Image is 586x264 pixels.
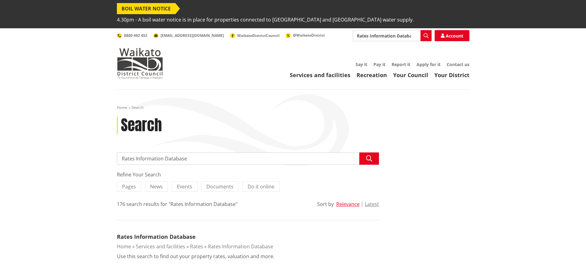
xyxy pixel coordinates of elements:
[206,183,233,190] span: Documents
[153,33,224,38] a: [EMAIL_ADDRESS][DOMAIN_NAME]
[392,61,410,67] a: Report it
[317,200,334,208] div: Sort by
[117,14,414,25] span: 4.30pm - A boil water notice is in place for properties connected to [GEOGRAPHIC_DATA] and [GEOGR...
[117,200,237,208] div: 176 search results for "Rates Information Database"
[117,233,196,240] a: Rates Information Database
[208,243,273,250] a: Rates Information Database
[122,183,136,190] span: Pages
[117,253,274,260] p: Use this search to find out your property rates, valuation and more.
[237,33,280,38] span: WaikatoDistrictCouncil
[150,183,163,190] span: News
[121,116,162,134] h1: Search
[117,105,469,110] nav: breadcrumb
[447,61,469,67] a: Contact us
[117,152,379,165] input: Search input
[117,33,147,38] a: 0800 492 452
[293,33,325,38] span: @WaikatoDistrict
[356,61,367,67] a: Say it
[161,33,224,38] span: [EMAIL_ADDRESS][DOMAIN_NAME]
[286,33,325,38] a: @WaikatoDistrict
[230,33,280,38] a: WaikatoDistrictCouncil
[117,171,379,178] div: Refine Your Search
[353,30,432,41] input: Search input
[136,243,185,250] a: Services and facilities
[365,201,379,207] button: Latest
[373,61,385,67] a: Pay it
[434,71,469,79] a: Your District
[117,3,175,14] span: BOIL WATER NOTICE
[435,30,469,41] a: Account
[124,33,147,38] span: 0800 492 452
[117,243,131,250] a: Home
[190,243,203,250] a: Rates
[117,48,163,79] img: Waikato District Council - Te Kaunihera aa Takiwaa o Waikato
[357,71,387,79] a: Recreation
[417,61,440,67] a: Apply for it
[393,71,428,79] a: Your Council
[117,105,127,110] a: Home
[132,105,144,110] span: Search
[336,201,360,207] button: Relevance
[177,183,192,190] span: Events
[290,71,350,79] a: Services and facilities
[248,183,274,190] span: Do it online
